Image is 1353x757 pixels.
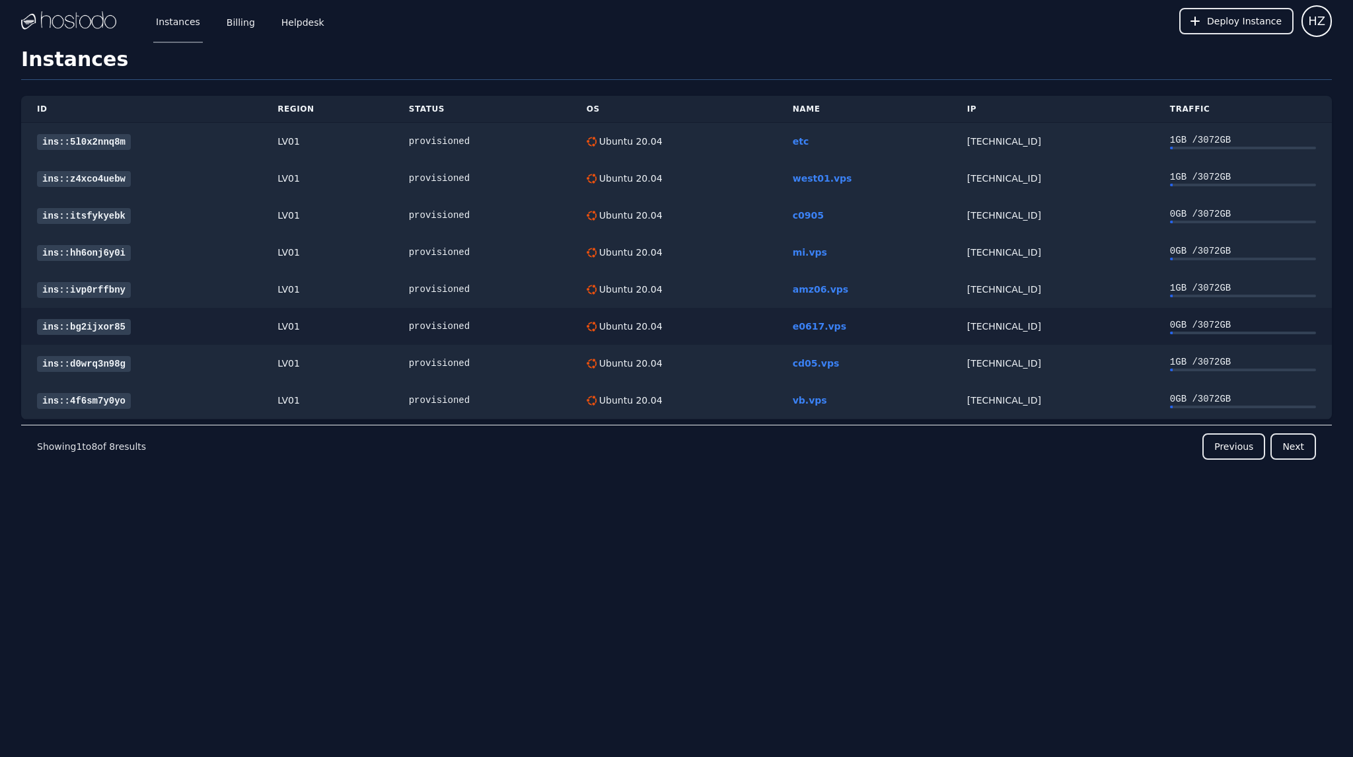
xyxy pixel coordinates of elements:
div: [TECHNICAL_ID] [967,209,1138,222]
div: provisioned [409,394,555,407]
span: HZ [1308,12,1325,30]
div: Ubuntu 20.04 [597,357,663,370]
th: IP [951,96,1154,123]
img: Logo [21,11,116,31]
div: 0 GB / 3072 GB [1170,207,1316,221]
p: Showing to of results [37,440,146,453]
img: Ubuntu 20.04 [587,174,597,184]
a: ins::5l0x2nnq8m [37,134,131,150]
button: Deploy Instance [1179,8,1294,34]
div: 1 GB / 3072 GB [1170,133,1316,147]
a: west01.vps [793,173,852,184]
div: LV01 [277,394,377,407]
a: ins::z4xco4uebw [37,171,131,187]
div: LV01 [277,172,377,185]
a: ins::ivp0rffbny [37,282,131,298]
div: provisioned [409,320,555,333]
img: Ubuntu 20.04 [587,248,597,258]
th: Traffic [1154,96,1332,123]
div: [TECHNICAL_ID] [967,172,1138,185]
div: Ubuntu 20.04 [597,135,663,148]
button: Next [1270,433,1316,460]
a: ins::itsfykyebk [37,208,131,224]
div: [TECHNICAL_ID] [967,357,1138,370]
div: provisioned [409,209,555,222]
div: Ubuntu 20.04 [597,283,663,296]
div: Ubuntu 20.04 [597,394,663,407]
div: LV01 [277,246,377,259]
div: provisioned [409,246,555,259]
img: Ubuntu 20.04 [587,285,597,295]
th: Region [262,96,393,123]
div: [TECHNICAL_ID] [967,394,1138,407]
a: ins::d0wrq3n98g [37,356,131,372]
a: ins::4f6sm7y0yo [37,393,131,409]
a: e0617.vps [793,321,846,332]
th: Name [777,96,951,123]
span: 1 [76,441,82,452]
div: Ubuntu 20.04 [597,320,663,333]
a: amz06.vps [793,284,848,295]
a: mi.vps [793,247,827,258]
div: 0 GB / 3072 GB [1170,318,1316,332]
img: Ubuntu 20.04 [587,211,597,221]
a: c0905 [793,210,824,221]
div: [TECHNICAL_ID] [967,283,1138,296]
th: Status [393,96,571,123]
div: provisioned [409,135,555,148]
div: [TECHNICAL_ID] [967,320,1138,333]
a: ins::bg2ijxor85 [37,319,131,335]
div: 1 GB / 3072 GB [1170,355,1316,369]
div: 0 GB / 3072 GB [1170,244,1316,258]
div: Ubuntu 20.04 [597,172,663,185]
div: LV01 [277,283,377,296]
div: Ubuntu 20.04 [597,209,663,222]
div: 1 GB / 3072 GB [1170,170,1316,184]
div: 0 GB / 3072 GB [1170,392,1316,406]
span: 8 [109,441,115,452]
h1: Instances [21,48,1332,80]
a: etc [793,136,809,147]
button: User menu [1301,5,1332,37]
div: [TECHNICAL_ID] [967,246,1138,259]
div: provisioned [409,283,555,296]
span: 8 [91,441,97,452]
div: provisioned [409,357,555,370]
div: [TECHNICAL_ID] [967,135,1138,148]
span: Deploy Instance [1207,15,1282,28]
div: LV01 [277,320,377,333]
nav: Pagination [21,425,1332,468]
th: ID [21,96,262,123]
a: ins::hh6onj6y0i [37,245,131,261]
button: Previous [1202,433,1265,460]
th: OS [571,96,777,123]
div: 1 GB / 3072 GB [1170,281,1316,295]
div: Ubuntu 20.04 [597,246,663,259]
div: provisioned [409,172,555,185]
a: cd05.vps [793,358,840,369]
div: LV01 [277,135,377,148]
img: Ubuntu 20.04 [587,359,597,369]
img: Ubuntu 20.04 [587,322,597,332]
div: LV01 [277,357,377,370]
a: vb.vps [793,395,827,406]
img: Ubuntu 20.04 [587,396,597,406]
img: Ubuntu 20.04 [587,137,597,147]
div: LV01 [277,209,377,222]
